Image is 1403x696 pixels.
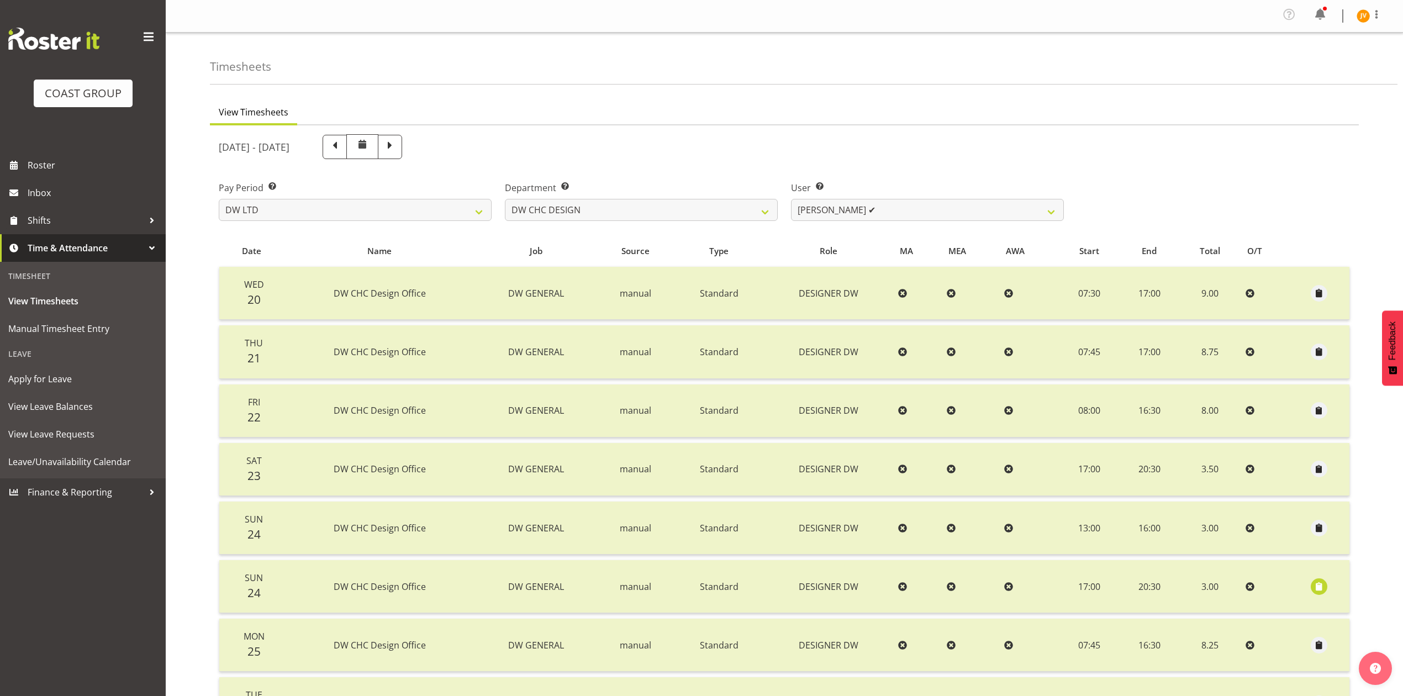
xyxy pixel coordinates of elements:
td: 13:00 [1059,502,1120,555]
span: DW CHC Design Office [334,463,426,475]
h4: Timesheets [210,60,271,73]
span: Sat [246,455,262,467]
span: Fri [248,396,260,408]
td: 3.00 [1179,560,1241,613]
span: manual [620,463,651,475]
span: DW CHC Design Office [334,581,426,593]
td: 17:00 [1120,325,1179,378]
td: Standard [674,502,764,555]
span: DESIGNER DW [799,639,858,651]
td: 07:45 [1059,325,1120,378]
td: 3.50 [1179,443,1241,496]
a: View Leave Balances [3,393,163,420]
span: Mon [244,630,265,642]
span: 24 [247,585,261,600]
span: manual [620,287,651,299]
span: manual [620,404,651,416]
td: 17:00 [1120,267,1179,320]
div: COAST GROUP [45,85,122,102]
span: Wed [244,278,264,291]
td: 20:30 [1120,443,1179,496]
span: 24 [247,526,261,542]
td: 8.00 [1179,384,1241,437]
span: DW GENERAL [508,463,564,475]
td: 07:30 [1059,267,1120,320]
td: Standard [674,619,764,672]
span: Thu [245,337,263,349]
span: manual [620,346,651,358]
span: 23 [247,468,261,483]
span: DW CHC Design Office [334,639,426,651]
td: 07:45 [1059,619,1120,672]
span: DESIGNER DW [799,404,858,416]
td: 8.25 [1179,619,1241,672]
span: DW CHC Design Office [334,522,426,534]
td: 08:00 [1059,384,1120,437]
span: DW CHC Design Office [334,404,426,416]
td: 3.00 [1179,502,1241,555]
span: Sun [245,572,263,584]
h5: [DATE] - [DATE] [219,141,289,153]
img: Rosterit website logo [8,28,99,50]
a: View Leave Requests [3,420,163,448]
span: Inbox [28,184,160,201]
td: 16:00 [1120,502,1179,555]
label: Pay Period [219,181,492,194]
a: Manual Timesheet Entry [3,315,163,342]
span: DESIGNER DW [799,346,858,358]
td: Standard [674,384,764,437]
div: Role [771,245,888,257]
td: 17:00 [1059,560,1120,613]
span: DW GENERAL [508,522,564,534]
span: View Leave Requests [8,426,157,442]
button: Feedback - Show survey [1382,310,1403,386]
div: O/T [1247,245,1286,257]
span: 25 [247,644,261,659]
a: View Timesheets [3,287,163,315]
div: Start [1065,245,1114,257]
div: End [1126,245,1172,257]
div: MA [900,245,936,257]
span: View Leave Balances [8,398,157,415]
span: DW CHC Design Office [334,346,426,358]
td: 17:00 [1059,443,1120,496]
div: AWA [1006,245,1053,257]
div: Timesheet [3,265,163,287]
span: DESIGNER DW [799,581,858,593]
td: 16:30 [1120,619,1179,672]
span: DW GENERAL [508,404,564,416]
span: DESIGNER DW [799,463,858,475]
td: Standard [674,443,764,496]
span: 21 [247,350,261,366]
div: Total [1185,245,1235,257]
img: help-xxl-2.png [1370,663,1381,674]
span: Sun [245,513,263,525]
span: DESIGNER DW [799,287,858,299]
td: 20:30 [1120,560,1179,613]
td: 8.75 [1179,325,1241,378]
span: DW GENERAL [508,287,564,299]
span: 22 [247,409,261,425]
td: Standard [674,325,764,378]
span: manual [620,522,651,534]
span: Finance & Reporting [28,484,144,500]
span: Manual Timesheet Entry [8,320,157,337]
span: DESIGNER DW [799,522,858,534]
span: manual [620,639,651,651]
td: Standard [674,560,764,613]
span: Leave/Unavailability Calendar [8,454,157,470]
a: Leave/Unavailability Calendar [3,448,163,476]
div: Job [481,245,590,257]
span: Shifts [28,212,144,229]
div: MEA [948,245,993,257]
label: User [791,181,1064,194]
td: Standard [674,267,764,320]
span: Feedback [1388,321,1397,360]
div: Source [604,245,668,257]
td: 16:30 [1120,384,1179,437]
a: Apply for Leave [3,365,163,393]
label: Department [505,181,778,194]
div: Leave [3,342,163,365]
img: jorgelina-villar11067.jpg [1357,9,1370,23]
span: 20 [247,292,261,307]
